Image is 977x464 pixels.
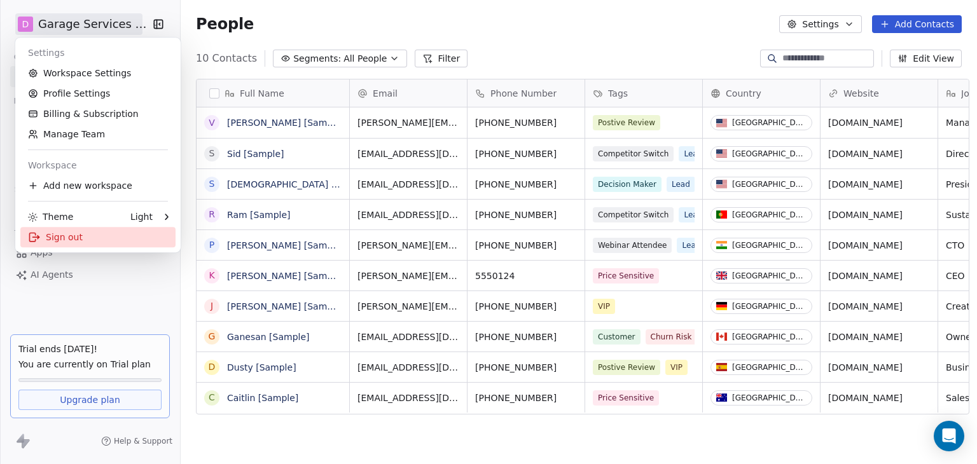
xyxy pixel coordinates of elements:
a: Billing & Subscription [20,104,176,124]
a: Workspace Settings [20,63,176,83]
div: Settings [20,43,176,63]
div: Theme [28,210,73,223]
div: Add new workspace [20,175,176,196]
a: Manage Team [20,124,176,144]
a: Profile Settings [20,83,176,104]
div: Light [130,210,153,223]
div: Sign out [20,227,176,247]
div: Workspace [20,155,176,175]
